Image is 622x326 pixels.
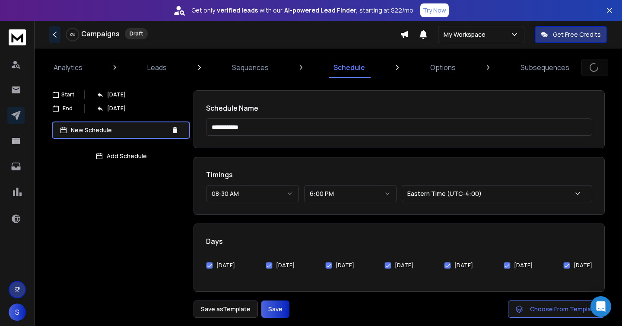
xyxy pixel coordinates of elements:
p: Try Now [423,6,446,15]
p: Start [61,91,74,98]
p: Options [430,62,456,73]
div: Draft [125,28,148,39]
a: Sequences [227,57,274,78]
label: [DATE] [336,262,354,269]
p: Eastern Time (UTC-4:00) [407,189,485,198]
p: My Workspace [444,30,489,39]
label: [DATE] [454,262,473,269]
img: logo [9,29,26,45]
p: Get only with our starting at $22/mo [191,6,413,15]
button: Save [261,300,289,318]
button: S [9,304,26,321]
h1: Days [206,236,592,246]
label: [DATE] [216,262,235,269]
button: 6:00 PM [304,185,397,202]
label: [DATE] [276,262,295,269]
p: End [63,105,73,112]
a: Schedule [328,57,370,78]
button: Try Now [420,3,449,17]
p: New Schedule [71,126,168,134]
p: Subsequences [520,62,569,73]
p: Schedule [333,62,365,73]
p: Get Free Credits [553,30,601,39]
a: Subsequences [515,57,574,78]
button: Add Schedule [52,147,190,165]
p: 0 % [70,32,75,37]
button: 08:30 AM [206,185,299,202]
a: Options [425,57,461,78]
strong: AI-powered Lead Finder, [284,6,358,15]
button: Get Free Credits [535,26,607,43]
button: Choose From Template [508,300,605,318]
p: [DATE] [107,91,126,98]
label: [DATE] [395,262,413,269]
button: Save asTemplate [194,300,258,318]
p: Leads [147,62,167,73]
h1: Timings [206,169,592,180]
a: Analytics [48,57,88,78]
div: Open Intercom Messenger [590,296,611,317]
a: Leads [142,57,172,78]
p: Sequences [232,62,269,73]
p: [DATE] [107,105,126,112]
strong: verified leads [217,6,258,15]
label: [DATE] [514,262,533,269]
span: Choose From Template [530,305,597,313]
h1: Campaigns [81,29,120,39]
p: Analytics [54,62,83,73]
h1: Schedule Name [206,103,592,113]
label: [DATE] [574,262,592,269]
